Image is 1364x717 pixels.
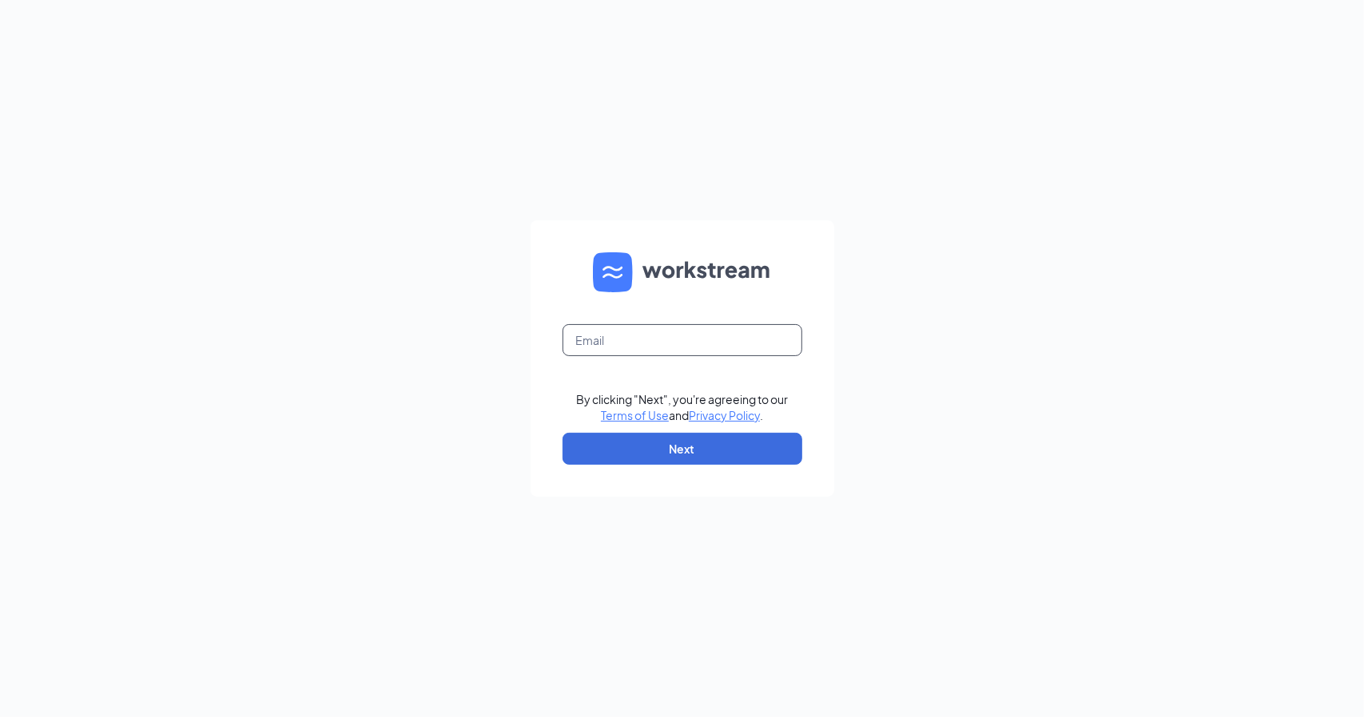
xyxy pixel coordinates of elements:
[689,408,760,422] a: Privacy Policy
[601,408,669,422] a: Terms of Use
[593,252,772,292] img: WS logo and Workstream text
[576,391,788,423] div: By clicking "Next", you're agreeing to our and .
[563,433,802,465] button: Next
[563,324,802,356] input: Email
